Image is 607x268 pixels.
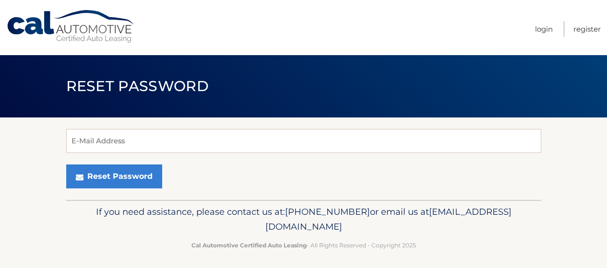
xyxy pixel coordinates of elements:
[72,240,535,250] p: - All Rights Reserved - Copyright 2025
[6,10,136,44] a: Cal Automotive
[66,77,209,95] span: Reset Password
[535,21,553,37] a: Login
[72,204,535,235] p: If you need assistance, please contact us at: or email us at
[285,206,370,217] span: [PHONE_NUMBER]
[573,21,601,37] a: Register
[66,164,162,188] button: Reset Password
[66,129,541,153] input: E-Mail Address
[191,242,307,249] strong: Cal Automotive Certified Auto Leasing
